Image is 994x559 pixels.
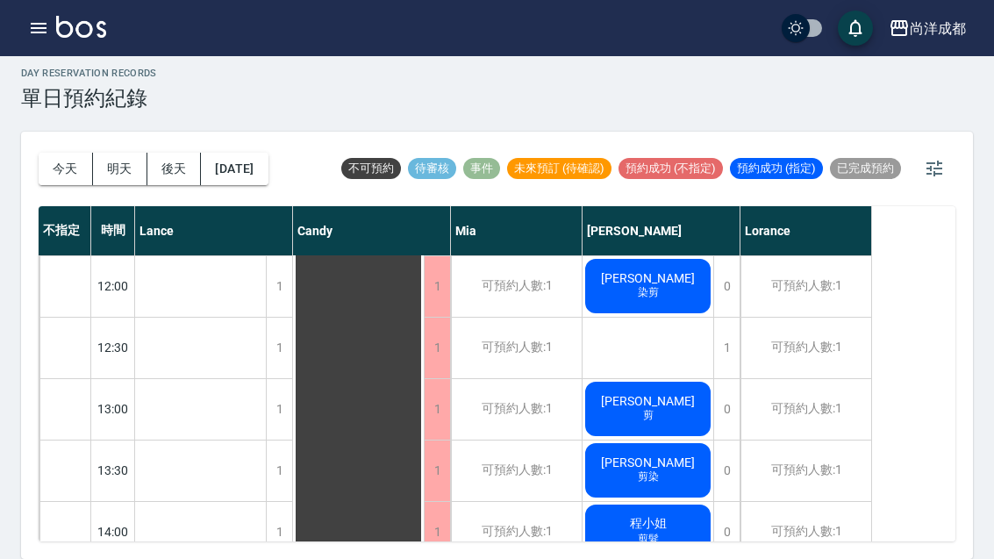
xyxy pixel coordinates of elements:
span: 事件 [463,161,500,176]
div: 1 [424,318,450,378]
button: 後天 [147,153,202,185]
div: 1 [266,318,292,378]
div: 0 [713,379,740,440]
span: 待審核 [408,161,456,176]
div: 1 [424,256,450,317]
h2: day Reservation records [21,68,157,79]
span: 剪髮 [634,532,662,547]
div: 可預約人數:1 [451,256,582,317]
button: 今天 [39,153,93,185]
h3: 單日預約紀錄 [21,86,157,111]
span: 染剪 [634,285,662,300]
div: 時間 [91,206,135,255]
div: 1 [266,379,292,440]
span: 剪 [640,408,657,423]
div: 13:30 [91,440,135,501]
div: 0 [713,441,740,501]
span: 不可預約 [341,161,401,176]
div: 可預約人數:1 [740,256,871,317]
div: 可預約人數:1 [451,379,582,440]
div: 可預約人數:1 [451,318,582,378]
div: 1 [266,256,292,317]
div: 可預約人數:1 [740,379,871,440]
div: 不指定 [39,206,91,255]
button: [DATE] [201,153,268,185]
div: 可預約人數:1 [740,441,871,501]
span: 程小姐 [626,516,670,532]
div: 1 [424,379,450,440]
span: [PERSON_NAME] [597,394,698,408]
div: 12:30 [91,317,135,378]
button: save [838,11,873,46]
div: 0 [713,256,740,317]
div: 可預約人數:1 [451,441,582,501]
button: 明天 [93,153,147,185]
div: Lance [135,206,293,255]
span: 剪染 [634,469,662,484]
div: [PERSON_NAME] [583,206,740,255]
span: 預約成功 (不指定) [619,161,723,176]
div: Candy [293,206,451,255]
span: 預約成功 (指定) [730,161,823,176]
div: 1 [424,441,450,501]
button: 尚洋成都 [882,11,973,47]
span: [PERSON_NAME] [597,271,698,285]
div: Mia [451,206,583,255]
span: 未來預訂 (待確認) [507,161,611,176]
div: Lorance [740,206,872,255]
div: 1 [713,318,740,378]
span: [PERSON_NAME] [597,455,698,469]
div: 13:00 [91,378,135,440]
div: 尚洋成都 [910,18,966,39]
img: Logo [56,16,106,38]
div: 12:00 [91,255,135,317]
div: 可預約人數:1 [740,318,871,378]
div: 1 [266,441,292,501]
span: 已完成預約 [830,161,901,176]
